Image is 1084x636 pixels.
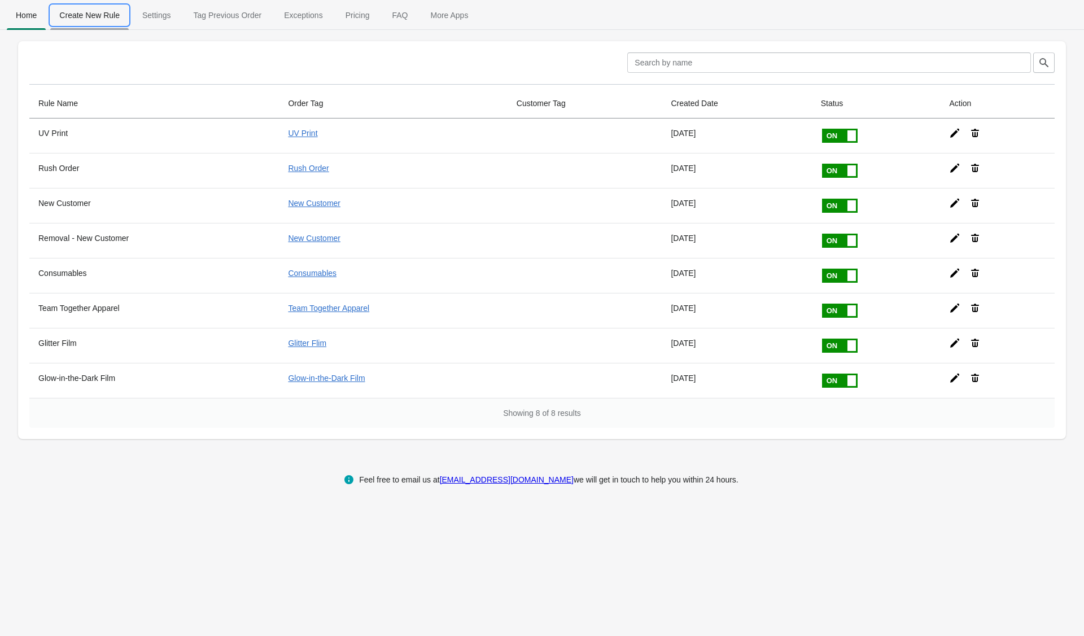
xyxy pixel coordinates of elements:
[383,5,417,25] span: FAQ
[662,258,811,293] td: [DATE]
[48,1,131,30] button: Create_New_Rule
[29,293,279,328] th: Team Together Apparel
[662,223,811,258] td: [DATE]
[288,199,340,208] a: New Customer
[440,475,574,484] a: [EMAIL_ADDRESS][DOMAIN_NAME]
[662,89,811,119] th: Created Date
[29,328,279,363] th: Glitter Film
[662,153,811,188] td: [DATE]
[29,398,1055,428] div: Showing 8 of 8 results
[288,269,336,278] a: Consumables
[29,119,279,153] th: UV Print
[7,5,46,25] span: Home
[185,5,271,25] span: Tag Previous Order
[29,89,279,119] th: Rule Name
[662,293,811,328] td: [DATE]
[627,52,1031,73] input: Search by name
[50,5,129,25] span: Create New Rule
[359,473,738,486] div: Feel free to email us at we will get in touch to help you within 24 hours.
[662,328,811,363] td: [DATE]
[336,5,379,25] span: Pricing
[29,258,279,293] th: Consumables
[288,339,326,348] a: Glitter Flim
[288,129,317,138] a: UV Print
[29,153,279,188] th: Rush Order
[508,89,662,119] th: Customer Tag
[288,304,369,313] a: Team Together Apparel
[940,89,1055,119] th: Action
[662,188,811,223] td: [DATE]
[29,363,279,398] th: Glow-in-the-Dark Film
[288,374,365,383] a: Glow-in-the-Dark Film
[662,119,811,153] td: [DATE]
[288,234,340,243] a: New Customer
[662,363,811,398] td: [DATE]
[133,5,180,25] span: Settings
[5,1,48,30] button: Home
[288,164,329,173] a: Rush Order
[29,223,279,258] th: Removal - New Customer
[29,188,279,223] th: New Customer
[275,5,331,25] span: Exceptions
[812,89,941,119] th: Status
[131,1,182,30] button: Settings
[421,5,477,25] span: More Apps
[279,89,507,119] th: Order Tag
